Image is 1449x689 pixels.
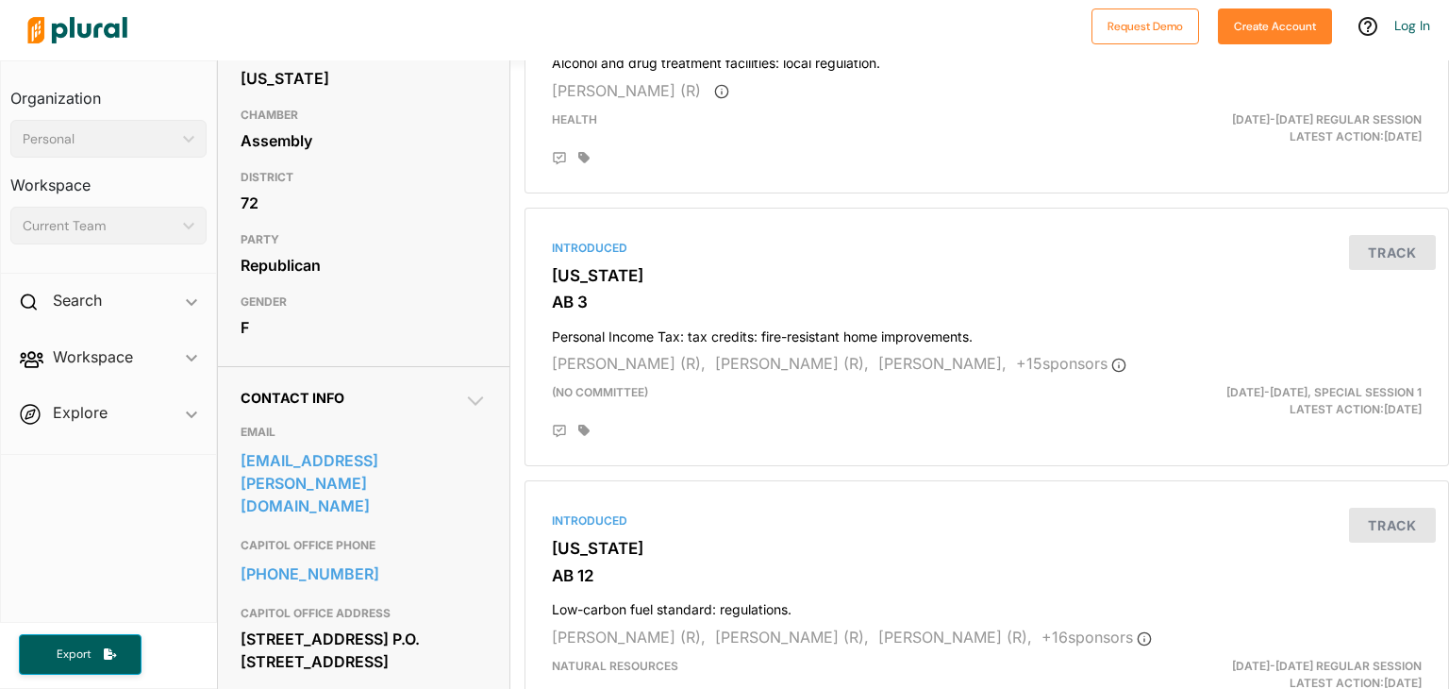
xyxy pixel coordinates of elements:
[1394,17,1430,34] a: Log In
[241,446,488,520] a: [EMAIL_ADDRESS][PERSON_NAME][DOMAIN_NAME]
[1137,111,1436,145] div: Latest Action: [DATE]
[241,390,344,406] span: Contact Info
[241,602,488,625] h3: CAPITOL OFFICE ADDRESS
[578,424,590,437] div: Add tags
[1349,235,1436,270] button: Track
[552,566,1422,585] h3: AB 12
[1137,384,1436,418] div: Latest Action: [DATE]
[1218,8,1332,44] button: Create Account
[1218,15,1332,35] a: Create Account
[23,216,175,236] div: Current Team
[578,151,590,164] div: Add tags
[241,251,488,279] div: Republican
[1232,112,1422,126] span: [DATE]-[DATE] Regular Session
[241,421,488,444] h3: EMAIL
[552,293,1422,311] h3: AB 3
[538,384,1136,418] div: (no committee)
[1041,628,1152,647] span: + 16 sponsor s
[552,628,706,647] span: [PERSON_NAME] (R),
[552,593,1422,618] h4: Low-carbon fuel standard: regulations.
[241,104,488,126] h3: CHAMBER
[241,189,488,217] div: 72
[23,129,175,149] div: Personal
[552,659,678,673] span: Natural Resources
[43,647,104,663] span: Export
[241,166,488,189] h3: DISTRICT
[552,320,1422,345] h4: Personal Income Tax: tax credits: fire-resistant home improvements.
[552,539,1422,558] h3: [US_STATE]
[241,126,488,155] div: Assembly
[10,158,207,199] h3: Workspace
[1091,8,1199,44] button: Request Demo
[241,313,488,342] div: F
[1091,15,1199,35] a: Request Demo
[715,628,869,647] span: [PERSON_NAME] (R),
[19,634,142,675] button: Export
[552,240,1422,257] div: Introduced
[1016,354,1126,373] span: + 15 sponsor s
[241,534,488,557] h3: CAPITOL OFFICE PHONE
[1349,508,1436,543] button: Track
[1226,385,1422,399] span: [DATE]-[DATE], Special Session 1
[552,81,701,100] span: [PERSON_NAME] (R)
[552,112,597,126] span: Health
[878,354,1007,373] span: [PERSON_NAME],
[241,64,488,92] div: [US_STATE]
[715,354,869,373] span: [PERSON_NAME] (R),
[241,560,488,588] a: [PHONE_NUMBER]
[552,513,1422,529] div: Introduced
[552,151,567,166] div: Add Position Statement
[552,354,706,373] span: [PERSON_NAME] (R),
[241,291,488,313] h3: GENDER
[552,266,1422,285] h3: [US_STATE]
[53,290,102,311] h2: Search
[241,625,488,676] div: [STREET_ADDRESS] P.O. [STREET_ADDRESS]
[10,71,207,112] h3: Organization
[241,228,488,251] h3: PARTY
[1232,659,1422,673] span: [DATE]-[DATE] Regular Session
[878,628,1032,647] span: [PERSON_NAME] (R),
[552,424,567,439] div: Add Position Statement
